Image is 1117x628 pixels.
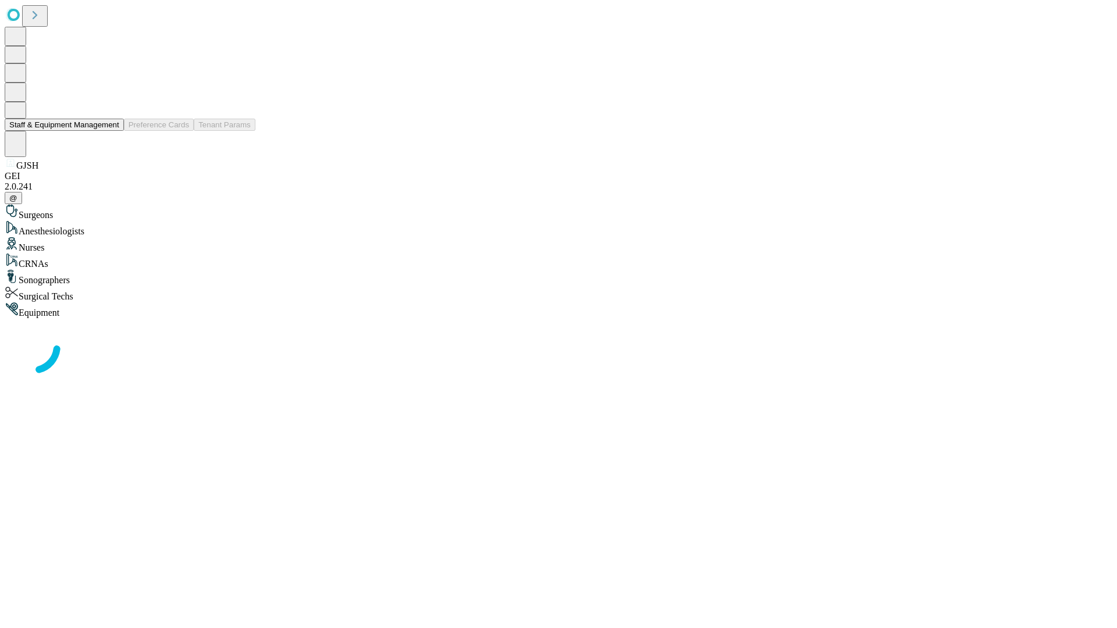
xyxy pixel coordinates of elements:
[5,119,124,131] button: Staff & Equipment Management
[5,302,1112,318] div: Equipment
[5,192,22,204] button: @
[5,171,1112,181] div: GEI
[5,269,1112,286] div: Sonographers
[194,119,255,131] button: Tenant Params
[5,286,1112,302] div: Surgical Techs
[5,220,1112,237] div: Anesthesiologists
[5,181,1112,192] div: 2.0.241
[124,119,194,131] button: Preference Cards
[5,253,1112,269] div: CRNAs
[5,237,1112,253] div: Nurses
[9,194,17,202] span: @
[5,204,1112,220] div: Surgeons
[16,160,38,170] span: GJSH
